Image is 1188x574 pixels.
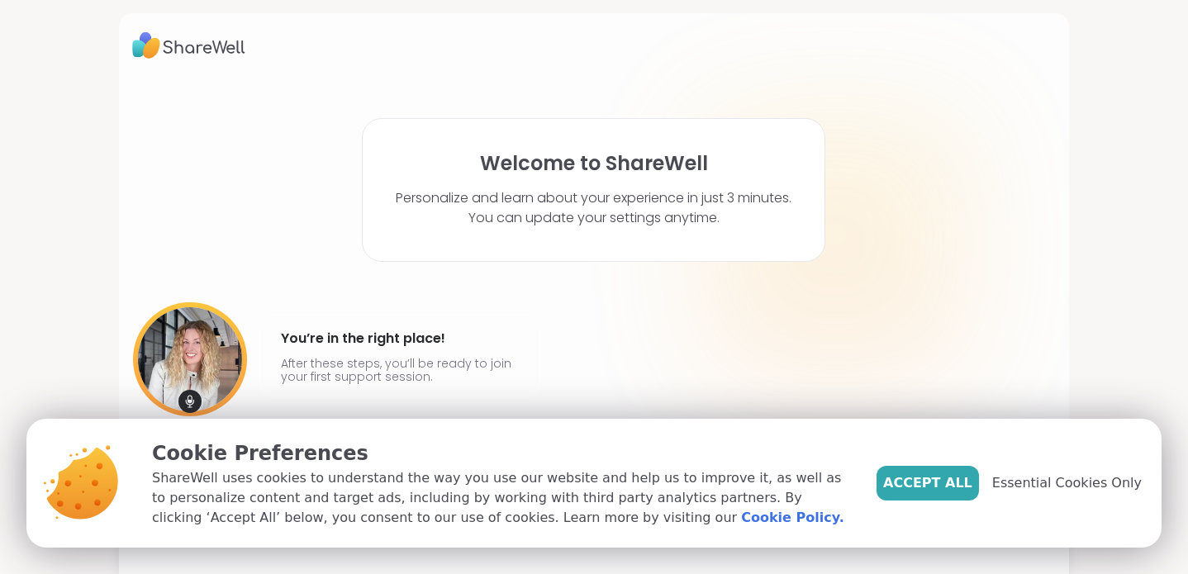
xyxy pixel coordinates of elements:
[178,390,202,413] img: mic icon
[152,439,850,468] p: Cookie Preferences
[992,473,1142,493] span: Essential Cookies Only
[132,26,245,64] img: ShareWell Logo
[480,152,708,175] h1: Welcome to ShareWell
[281,357,519,383] p: After these steps, you’ll be ready to join your first support session.
[396,188,791,228] p: Personalize and learn about your experience in just 3 minutes. You can update your settings anytime.
[883,473,972,493] span: Accept All
[741,508,843,528] a: Cookie Policy.
[152,468,850,528] p: ShareWell uses cookies to understand the way you use our website and help us to improve it, as we...
[877,466,979,500] button: Accept All
[133,302,247,416] img: User image
[281,325,519,352] h4: You’re in the right place!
